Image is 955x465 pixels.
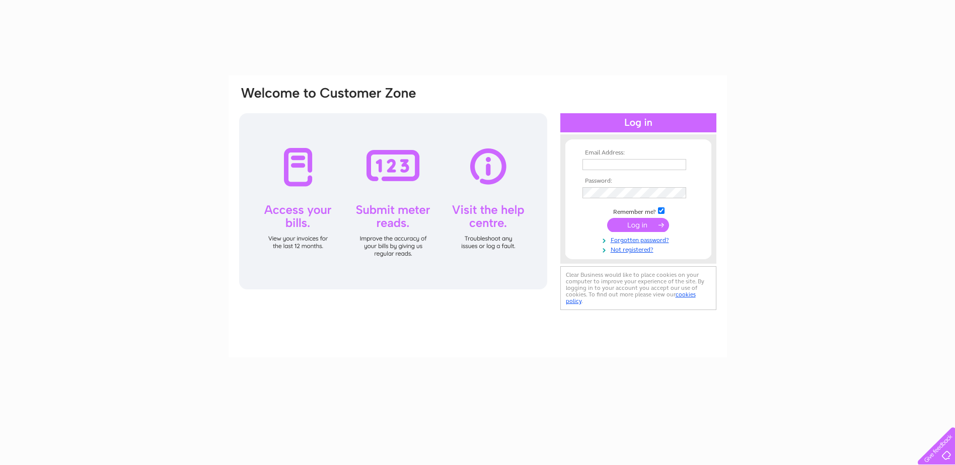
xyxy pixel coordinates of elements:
[580,178,697,185] th: Password:
[560,266,716,310] div: Clear Business would like to place cookies on your computer to improve your experience of the sit...
[582,244,697,254] a: Not registered?
[607,218,669,232] input: Submit
[582,235,697,244] a: Forgotten password?
[566,291,696,304] a: cookies policy
[580,149,697,157] th: Email Address:
[580,206,697,216] td: Remember me?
